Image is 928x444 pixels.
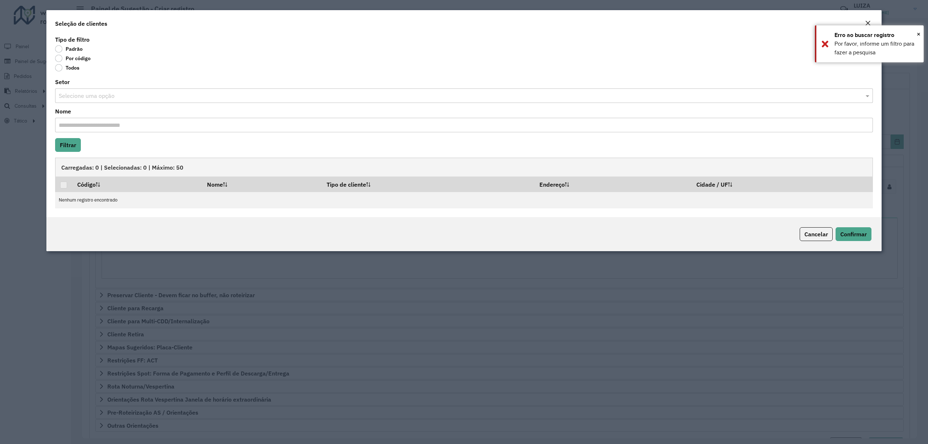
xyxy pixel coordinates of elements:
[917,30,920,38] span: ×
[55,192,873,208] td: Nenhum registro encontrado
[836,227,871,241] button: Confirmar
[55,158,873,177] div: Carregadas: 0 | Selecionadas: 0 | Máximo: 50
[322,177,534,192] th: Tipo de cliente
[691,177,873,192] th: Cidade / UF
[202,177,322,192] th: Nome
[865,20,871,26] em: Fechar
[55,107,71,116] label: Nome
[800,227,833,241] button: Cancelar
[55,64,79,71] label: Todos
[863,19,873,28] button: Close
[834,31,918,40] div: Erro ao buscar registro
[917,29,920,40] button: Close
[534,177,691,192] th: Endereço
[55,45,83,53] label: Padrão
[55,55,91,62] label: Por código
[55,138,81,152] button: Filtrar
[834,40,918,57] div: Por favor, informe um filtro para fazer a pesquisa
[55,78,70,86] label: Setor
[72,177,202,192] th: Código
[804,231,828,238] span: Cancelar
[840,231,867,238] span: Confirmar
[55,19,107,28] h4: Seleção de clientes
[55,35,90,44] label: Tipo de filtro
